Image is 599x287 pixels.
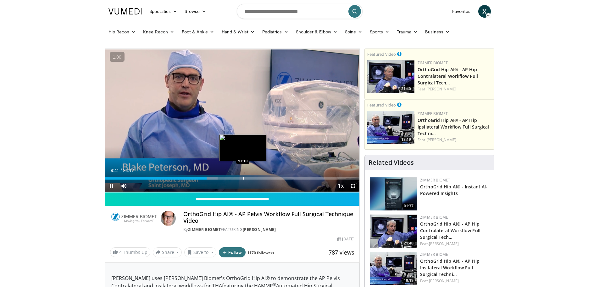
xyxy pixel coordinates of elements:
[418,66,478,86] a: OrthoGrid Hip AI® - AP Hip Contralateral Workflow Full Surgical Tech…
[429,278,459,284] a: [PERSON_NAME]
[370,252,417,285] a: 18:19
[418,137,491,143] div: Feat.
[426,86,456,92] a: [PERSON_NAME]
[334,180,347,192] button: Playback Rate
[347,180,359,192] button: Fullscreen
[329,249,354,256] span: 787 views
[418,111,448,116] a: Zimmer Biomet
[402,240,415,246] span: 21:40
[370,215,417,248] img: 96a9cbbb-25ee-4404-ab87-b32d60616ad7.150x105_q85_crop-smart_upscale.jpg
[119,249,122,255] span: 4
[367,51,396,57] small: Featured Video
[219,247,246,257] button: Follow
[292,26,341,38] a: Shoulder & Elbow
[420,278,489,284] div: Feat.
[110,211,158,226] img: Zimmer Biomet
[421,26,453,38] a: Business
[337,236,354,242] div: [DATE]
[448,5,474,18] a: Favorites
[111,168,119,173] span: 9:41
[420,184,487,196] a: OrthoGrid Hip AI® - Instant AI-Powered Insights
[118,180,130,192] button: Mute
[258,26,292,38] a: Pediatrics
[399,86,413,92] span: 21:40
[188,227,221,232] a: Zimmer Biomet
[110,247,150,257] a: 4 Thumbs Up
[370,177,417,210] a: 01:37
[146,5,181,18] a: Specialties
[105,26,140,38] a: Hip Recon
[402,203,415,209] span: 01:37
[273,282,276,287] sup: ®
[367,111,414,144] a: 18:19
[243,227,276,232] a: [PERSON_NAME]
[139,26,178,38] a: Knee Recon
[418,60,448,66] a: Zimmer Biomet
[218,26,258,38] a: Hand & Wrist
[161,211,176,226] img: Avatar
[108,8,142,14] img: VuMedi Logo
[418,117,489,136] a: OrthoGrid Hip AI® - AP Hip Ipsilateral Workflow Full Surgical Techni…
[370,177,417,210] img: 51d03d7b-a4ba-45b7-9f92-2bfbd1feacc3.150x105_q85_crop-smart_upscale.jpg
[184,247,216,257] button: Save to
[420,177,450,183] a: Zimmer Biomet
[178,26,218,38] a: Foot & Ankle
[370,215,417,248] a: 21:40
[420,221,480,240] a: OrthoGrid Hip AI® - AP Hip Contralateral Workflow Full Surgical Tech…
[183,211,354,224] h4: OrthoGrid Hip AI® - AP Pelvis Workflow Full Surgical Technique Video
[402,278,415,283] span: 18:19
[420,258,480,277] a: OrthoGrid Hip AI® - AP Hip Ipsilateral Workflow Full Surgical Techni…
[183,227,354,232] div: By FEATURING
[420,252,450,257] a: Zimmer Biomet
[237,4,363,19] input: Search topics, interventions
[429,241,459,246] a: [PERSON_NAME]
[370,252,417,285] img: 503c3a3d-ad76-4115-a5ba-16c0230cde33.150x105_q85_crop-smart_upscale.jpg
[105,177,360,180] div: Progress Bar
[420,215,450,220] a: Zimmer Biomet
[181,5,210,18] a: Browse
[420,241,489,247] div: Feat.
[105,180,118,192] button: Pause
[369,159,414,166] h4: Related Videos
[393,26,422,38] a: Trauma
[426,137,456,142] a: [PERSON_NAME]
[247,250,274,255] a: 1170 followers
[367,102,396,108] small: Featured Video
[123,168,134,173] span: 24:17
[367,111,414,144] img: 503c3a3d-ad76-4115-a5ba-16c0230cde33.150x105_q85_crop-smart_upscale.jpg
[367,60,414,93] a: 21:40
[341,26,366,38] a: Spine
[399,137,413,142] span: 18:19
[153,247,182,257] button: Share
[105,49,360,192] video-js: Video Player
[367,60,414,93] img: 96a9cbbb-25ee-4404-ab87-b32d60616ad7.150x105_q85_crop-smart_upscale.jpg
[121,168,122,173] span: /
[478,5,491,18] a: X
[366,26,393,38] a: Sports
[219,135,266,161] img: image.jpeg
[418,86,491,92] div: Feat.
